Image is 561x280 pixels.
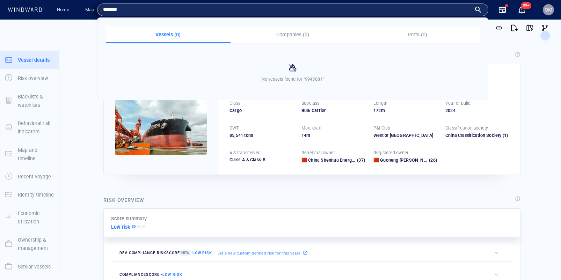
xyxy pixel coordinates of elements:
p: Class [229,100,240,106]
span: Low risk [162,272,182,277]
div: 2024 [445,108,509,114]
iframe: Chat [531,249,556,275]
p: DWT [229,125,239,131]
button: Similar vessels [0,258,59,276]
span: OM [545,7,552,13]
button: View on map [522,20,537,36]
a: China Shenhua Energy Company Limited (37) [308,157,365,163]
p: Subclass [301,100,320,106]
a: Identity timeline [0,191,59,198]
a: Map [82,4,99,16]
span: 172 [373,108,381,113]
div: 85,541 tons [229,132,293,139]
p: Year of build [445,100,471,106]
button: Home [52,4,74,16]
p: Vessels (0) [110,30,226,39]
button: Behavioral risk indicators [0,114,59,141]
span: 14 [301,133,306,138]
img: 6689da80f9d2cd09dd4f21e8_0 [115,96,207,155]
span: & [246,157,249,162]
span: New [180,250,191,256]
div: West of England [373,132,437,139]
p: Economic utilization [18,209,54,226]
p: Behavioral risk indicators [18,119,54,136]
button: Ownership & management [0,231,59,258]
p: Recent voyage [18,172,51,181]
button: Map and timeline [0,141,59,168]
p: Length [373,100,387,106]
div: Notification center [518,6,526,14]
a: Similar vessels [0,263,59,270]
span: 99+ [521,2,531,9]
p: Classification society [445,125,488,131]
span: Dev Compliance risk score - [119,250,212,256]
a: Recent voyage [0,173,59,180]
button: Identity timeline [0,186,59,204]
p: Risk overview [18,74,48,82]
span: m [381,108,385,113]
button: Vessel details [0,51,59,69]
a: Blacklists & watchlists [0,97,59,104]
span: (1) [502,132,509,139]
span: Low risk [192,251,212,255]
p: Set a new custom defined risk for this vessel [218,250,301,256]
p: Identity timeline [18,191,54,199]
p: P&I Club [373,125,391,131]
p: Blacklists & watchlists [18,93,54,110]
button: Export report [507,20,522,36]
button: Map [80,4,102,16]
button: Risk overview [0,69,59,87]
p: No vessels found for "9945681" [262,76,324,82]
a: Home [54,4,72,16]
div: Cargo [229,108,293,114]
p: AIS transceiver [229,150,260,156]
a: Behavioral risk indicators [0,124,59,131]
a: Risk overview [0,75,59,81]
span: Guoneng Yuanhai Shpg Hainan [380,157,434,163]
div: Risk overview [103,196,144,204]
button: Blacklists & watchlists [0,88,59,115]
button: Economic utilization [0,204,59,231]
span: compliance score - [119,272,182,277]
p: Similar vessels [18,263,51,271]
span: Class-B [245,157,265,162]
button: 99+ [513,1,530,18]
p: Ports (0) [359,30,475,39]
a: Set a new custom defined risk for this vessel [218,249,308,257]
div: Bulk Carrier [301,108,365,114]
p: Vessel details [18,56,50,64]
span: m [306,133,310,138]
p: Beneficial owner [301,150,335,156]
a: Guoneng [PERSON_NAME] (26) [380,157,437,163]
div: China Classification Society [445,132,502,139]
span: China Shenhua Energy Company Limited [308,157,390,163]
button: Get link [491,20,507,36]
span: (26) [428,157,437,163]
button: OM [541,3,555,17]
span: (37) [356,157,365,163]
div: China Classification Society [445,132,509,139]
a: Vessel details [0,56,59,63]
p: Low risk [111,223,131,231]
button: Visual Link Analysis [537,20,553,36]
a: Map and timeline [0,150,59,157]
a: Economic utilization [0,214,59,220]
span: Class-A [229,157,245,162]
p: Companies (0) [235,30,351,39]
p: Ownership & management [18,236,54,253]
p: Map and timeline [18,146,54,163]
p: Registered owner [373,150,408,156]
p: Max. draft [301,125,322,131]
a: Ownership & management [0,241,59,247]
button: Recent voyage [0,168,59,186]
p: Score summary [111,214,147,223]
